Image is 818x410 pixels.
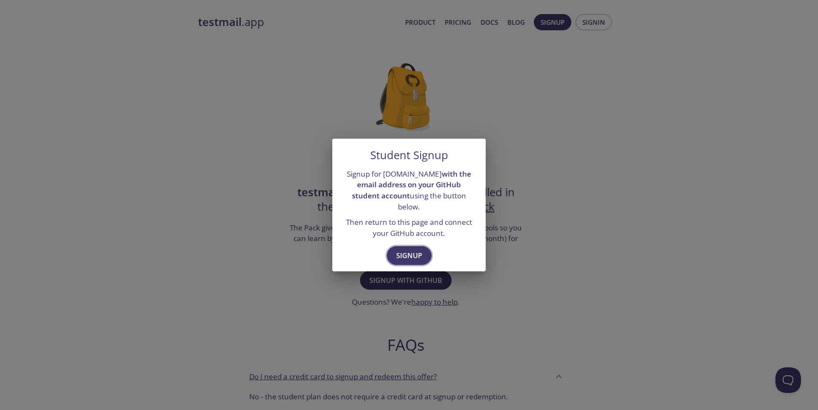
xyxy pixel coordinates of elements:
[396,250,422,262] span: Signup
[387,246,432,265] button: Signup
[343,217,475,238] p: Then return to this page and connect your GitHub account.
[370,149,448,162] h5: Student Signup
[343,169,475,212] p: Signup for [DOMAIN_NAME] using the button below.
[352,169,471,201] strong: with the email address on your GitHub student account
